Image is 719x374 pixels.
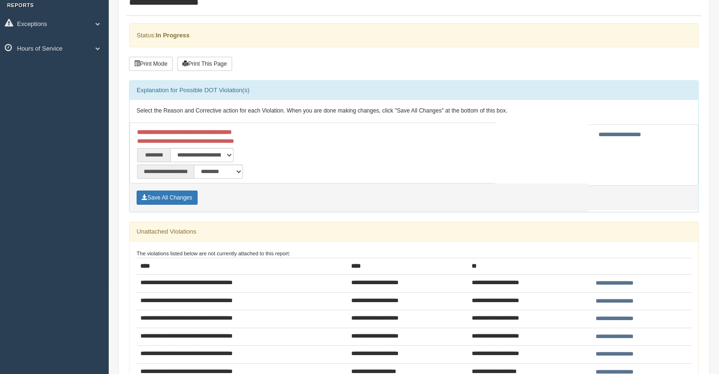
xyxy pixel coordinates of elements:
[137,191,198,205] button: Save
[129,57,173,71] button: Print Mode
[156,32,190,39] strong: In Progress
[137,251,290,256] small: The violations listed below are not currently attached to this report:
[177,57,232,71] button: Print This Page
[130,100,698,122] div: Select the Reason and Corrective action for each Violation. When you are done making changes, cli...
[130,222,698,241] div: Unattached Violations
[130,81,698,100] div: Explanation for Possible DOT Violation(s)
[129,23,699,47] div: Status:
